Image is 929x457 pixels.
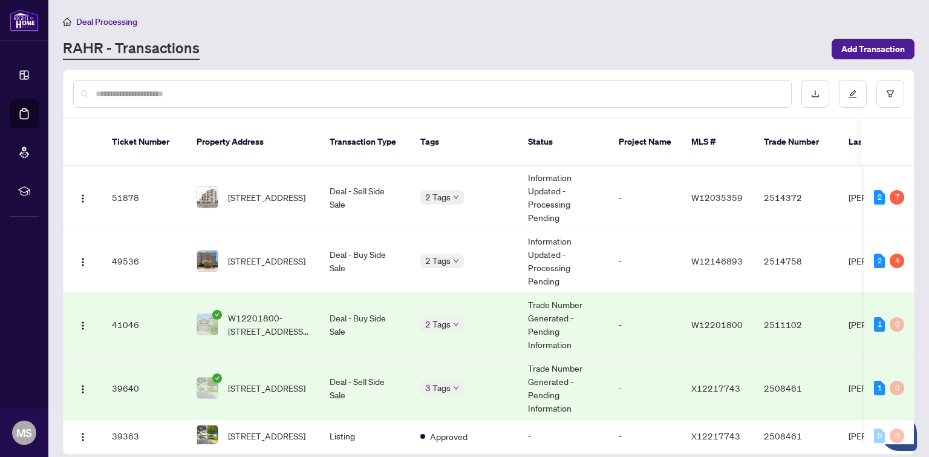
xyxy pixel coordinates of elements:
span: 2 Tags [425,190,451,204]
th: Property Address [187,119,320,166]
td: - [609,166,682,229]
td: Deal - Buy Side Sale [320,229,411,293]
span: 2 Tags [425,317,451,331]
span: 3 Tags [425,381,451,395]
div: 4 [890,254,904,268]
td: 2508461 [754,420,839,452]
img: thumbnail-img [197,426,218,446]
button: edit [839,80,867,108]
div: 7 [890,190,904,205]
td: 2514758 [754,229,839,293]
th: Project Name [609,119,682,166]
div: 0 [874,429,885,443]
div: 0 [890,317,904,332]
div: 1 [874,317,885,332]
img: thumbnail-img [197,251,218,271]
span: Add Transaction [841,39,905,59]
td: - [609,229,682,293]
img: Logo [78,194,88,203]
img: Logo [78,257,88,267]
img: Logo [78,432,88,442]
span: down [453,321,459,327]
span: download [811,90,820,98]
th: MLS # [682,119,754,166]
span: Approved [430,430,468,443]
td: - [609,357,682,420]
td: - [609,293,682,357]
td: Information Updated - Processing Pending [518,166,609,229]
span: MS [16,424,32,441]
td: Trade Number Generated - Pending Information [518,293,609,357]
span: down [453,385,459,391]
img: thumbnail-img [197,378,218,398]
span: W12201800-[STREET_ADDRESS][PERSON_NAME][PERSON_NAME] [228,311,310,338]
td: Deal - Buy Side Sale [320,293,411,357]
button: download [801,80,829,108]
img: thumbnail-img [197,187,218,208]
td: 39640 [102,357,187,420]
td: 2514372 [754,166,839,229]
td: 2511102 [754,293,839,357]
th: Status [518,119,609,166]
th: Tags [411,119,518,166]
button: Logo [73,378,93,398]
a: RAHR - Transactions [63,38,200,60]
td: 41046 [102,293,187,357]
span: down [453,258,459,264]
span: W12035359 [691,192,743,203]
td: - [609,420,682,452]
div: 1 [874,381,885,395]
span: 2 Tags [425,254,451,268]
td: Trade Number Generated - Pending Information [518,357,609,420]
span: X12217743 [691,383,740,393]
img: Logo [78,384,88,394]
button: filter [876,80,904,108]
div: 0 [890,429,904,443]
button: Logo [73,188,93,207]
span: Deal Processing [76,16,137,27]
div: 2 [874,190,885,205]
td: 39363 [102,420,187,452]
th: Trade Number [754,119,839,166]
span: [STREET_ADDRESS] [228,381,305,395]
span: X12217743 [691,430,740,441]
span: [STREET_ADDRESS] [228,254,305,268]
td: - [518,420,609,452]
td: 2508461 [754,357,839,420]
span: W12146893 [691,255,743,266]
img: logo [10,9,39,31]
td: Deal - Sell Side Sale [320,357,411,420]
button: Logo [73,315,93,334]
div: 2 [874,254,885,268]
button: Logo [73,426,93,445]
td: Information Updated - Processing Pending [518,229,609,293]
th: Transaction Type [320,119,411,166]
span: check-circle [212,310,222,320]
span: W12201800 [691,319,743,330]
td: 51878 [102,166,187,229]
button: Logo [73,251,93,271]
span: down [453,194,459,200]
span: filter [886,90,895,98]
span: edit [849,90,857,98]
span: [STREET_ADDRESS] [228,429,305,442]
button: Add Transaction [832,39,914,59]
img: thumbnail-img [197,314,218,335]
img: Logo [78,321,88,330]
span: home [63,18,71,26]
div: 0 [890,381,904,395]
td: Listing [320,420,411,452]
th: Ticket Number [102,119,187,166]
span: check-circle [212,373,222,383]
span: [STREET_ADDRESS] [228,191,305,204]
td: Deal - Sell Side Sale [320,166,411,229]
td: 49536 [102,229,187,293]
